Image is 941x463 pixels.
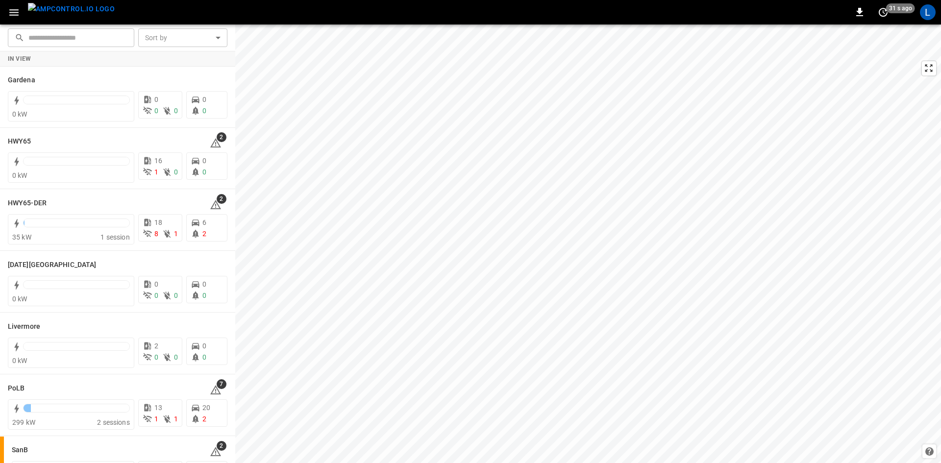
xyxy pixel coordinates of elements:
span: 7 [217,379,226,389]
span: 0 [202,157,206,165]
span: 2 [217,441,226,451]
img: ampcontrol.io logo [28,3,115,15]
span: 1 [154,415,158,423]
span: 0 [174,168,178,176]
span: 0 [154,353,158,361]
span: 2 [202,415,206,423]
span: 2 [202,230,206,238]
span: 2 sessions [97,418,130,426]
span: 0 kW [12,295,27,303]
span: 0 [202,342,206,350]
span: 2 [217,132,226,142]
span: 35 kW [12,233,31,241]
span: 13 [154,404,162,412]
strong: In View [8,55,31,62]
span: 0 [202,96,206,103]
span: 0 [154,107,158,115]
span: 1 [174,415,178,423]
span: 31 s ago [886,3,915,13]
span: 16 [154,157,162,165]
button: set refresh interval [875,4,891,20]
span: 1 [154,168,158,176]
h6: PoLB [8,383,25,394]
h6: HWY65-DER [8,198,47,209]
span: 1 session [100,233,129,241]
span: 1 [174,230,178,238]
span: 0 [154,280,158,288]
span: 0 [202,292,206,299]
div: profile-icon [920,4,936,20]
span: 0 [174,353,178,361]
span: 0 kW [12,357,27,365]
span: 0 [202,168,206,176]
span: 0 [174,107,178,115]
span: 0 kW [12,171,27,179]
h6: Livermore [8,321,40,332]
span: 2 [154,342,158,350]
h6: SanB [12,445,28,456]
h6: HWY65 [8,136,31,147]
h6: Karma Center [8,260,96,270]
span: 20 [202,404,210,412]
span: 0 [202,353,206,361]
span: 18 [154,219,162,226]
span: 0 [202,107,206,115]
span: 2 [217,194,226,204]
h6: Gardena [8,75,35,86]
span: 6 [202,219,206,226]
span: 0 [174,292,178,299]
span: 0 kW [12,110,27,118]
canvas: Map [235,24,941,463]
span: 299 kW [12,418,35,426]
span: 8 [154,230,158,238]
span: 0 [202,280,206,288]
span: 0 [154,96,158,103]
span: 0 [154,292,158,299]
